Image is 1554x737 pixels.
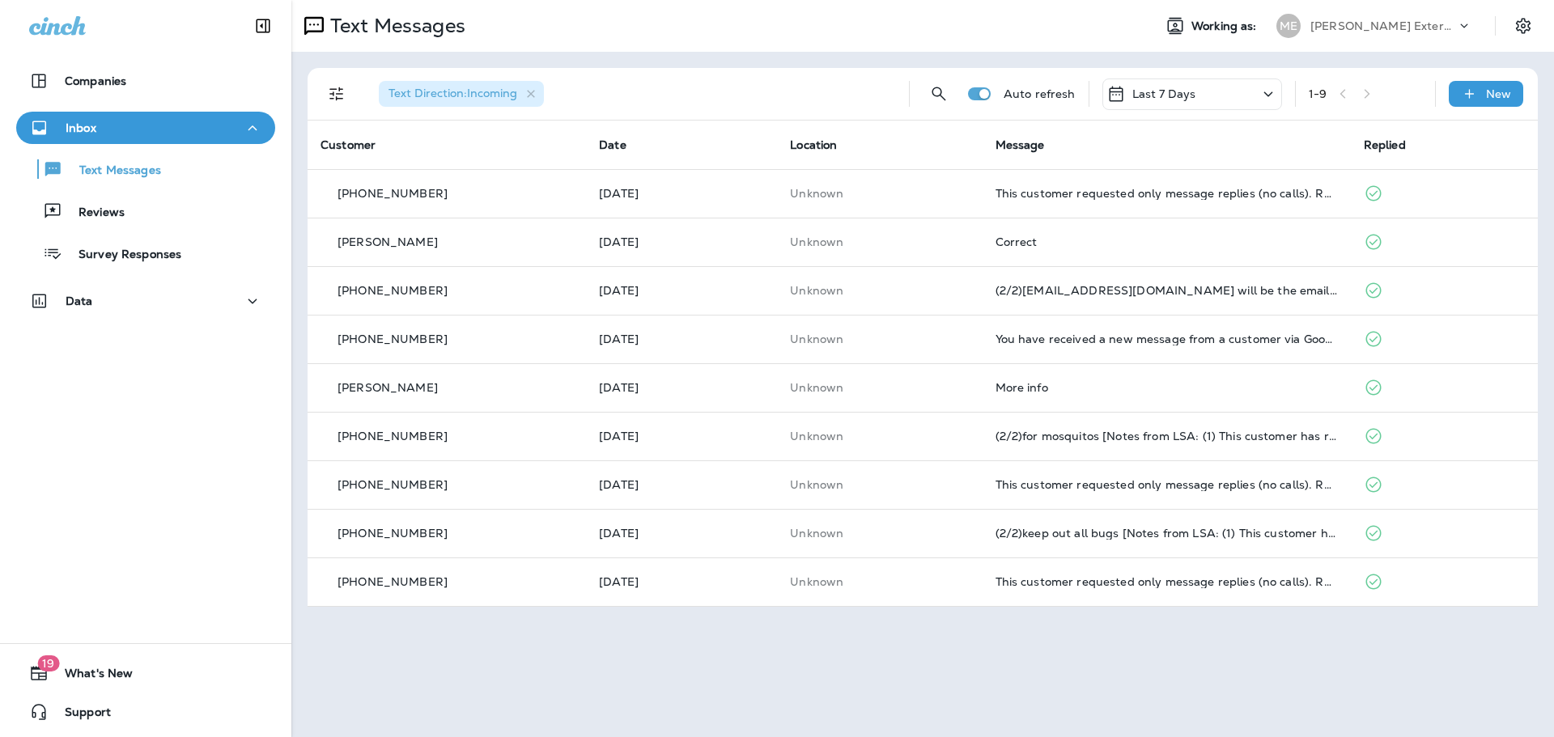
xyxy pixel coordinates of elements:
p: New [1486,87,1511,100]
span: What's New [49,667,133,686]
div: More info [996,381,1338,394]
div: This customer requested only message replies (no calls). Reply here or respond via your LSA dashb... [996,478,1338,491]
span: Customer [321,138,376,152]
p: Data [66,294,93,307]
div: (2/2)keep out all bugs [Notes from LSA: (1) This customer has requested a quote (2) This customer... [996,527,1338,540]
p: This customer does not have a last location and the phone number they messaged is not assigned to... [790,284,969,297]
p: Sep 8, 2025 04:06 PM [599,430,764,443]
p: [PERSON_NAME] [338,235,438,248]
span: Message [996,138,1045,152]
div: You have received a new message from a customer via Google Local Services Ads. Customer Name: , S... [996,332,1338,345]
p: [PHONE_NUMBER] [338,527,448,540]
p: [PHONE_NUMBER] [338,187,448,200]
p: Reviews [62,205,125,221]
span: Working as: [1191,19,1260,33]
p: Sep 2, 2025 02:37 PM [599,575,764,588]
p: Sep 9, 2025 12:51 PM [599,332,764,345]
button: Collapse Sidebar [240,10,286,42]
button: Survey Responses [16,236,275,270]
button: Reviews [16,194,275,228]
p: Auto refresh [1004,87,1076,100]
p: Sep 9, 2025 12:11 PM [599,381,764,394]
span: Replied [1364,138,1406,152]
p: Sep 8, 2025 03:29 PM [599,478,764,491]
p: Companies [65,74,126,87]
button: Companies [16,65,275,97]
p: [PERSON_NAME] [338,381,438,394]
div: Correct [996,235,1338,248]
p: Sep 10, 2025 09:22 AM [599,235,764,248]
p: This customer does not have a last location and the phone number they messaged is not assigned to... [790,527,969,540]
button: Settings [1509,11,1538,40]
p: Text Messages [324,14,465,38]
p: [PHONE_NUMBER] [338,478,448,491]
span: Date [599,138,626,152]
p: Survey Responses [62,248,181,263]
p: Inbox [66,121,96,134]
p: This customer does not have a last location and the phone number they messaged is not assigned to... [790,381,969,394]
span: Text Direction : Incoming [388,86,517,100]
p: This customer does not have a last location and the phone number they messaged is not assigned to... [790,187,969,200]
p: This customer does not have a last location and the phone number they messaged is not assigned to... [790,575,969,588]
div: (2/2)for mosquitos [Notes from LSA: (1) This customer has requested a quote (2) This customer has... [996,430,1338,443]
p: Sep 3, 2025 08:54 AM [599,527,764,540]
p: Sep 12, 2025 02:44 PM [599,187,764,200]
button: Data [16,285,275,317]
p: Last 7 Days [1132,87,1196,100]
p: This customer does not have a last location and the phone number they messaged is not assigned to... [790,332,969,345]
p: Text Messages [63,163,161,179]
button: 19What's New [16,657,275,689]
span: 19 [37,655,59,671]
button: Search Messages [923,78,955,110]
p: This customer does not have a last location and the phone number they messaged is not assigned to... [790,235,969,248]
button: Support [16,696,275,728]
div: 1 - 9 [1309,87,1327,100]
p: This customer does not have a last location and the phone number they messaged is not assigned to... [790,430,969,443]
div: ME [1276,14,1301,38]
p: [PERSON_NAME] Exterminating [1310,19,1456,32]
p: [PHONE_NUMBER] [338,430,448,443]
p: [PHONE_NUMBER] [338,575,448,588]
p: This customer does not have a last location and the phone number they messaged is not assigned to... [790,478,969,491]
div: Text Direction:Incoming [379,81,544,107]
p: Sep 9, 2025 02:17 PM [599,284,764,297]
div: This customer requested only message replies (no calls). Reply here or respond via your LSA dashb... [996,575,1338,588]
button: Inbox [16,112,275,144]
p: [PHONE_NUMBER] [338,284,448,297]
button: Filters [321,78,353,110]
span: Location [790,138,837,152]
span: Support [49,705,111,725]
button: Text Messages [16,152,275,186]
div: (2/2)Coffey716@msn.com will be the email used to send report. R/ Mike Coffey. [996,284,1338,297]
div: This customer requested only message replies (no calls). Reply here or respond via your LSA dashb... [996,187,1338,200]
p: [PHONE_NUMBER] [338,332,448,345]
